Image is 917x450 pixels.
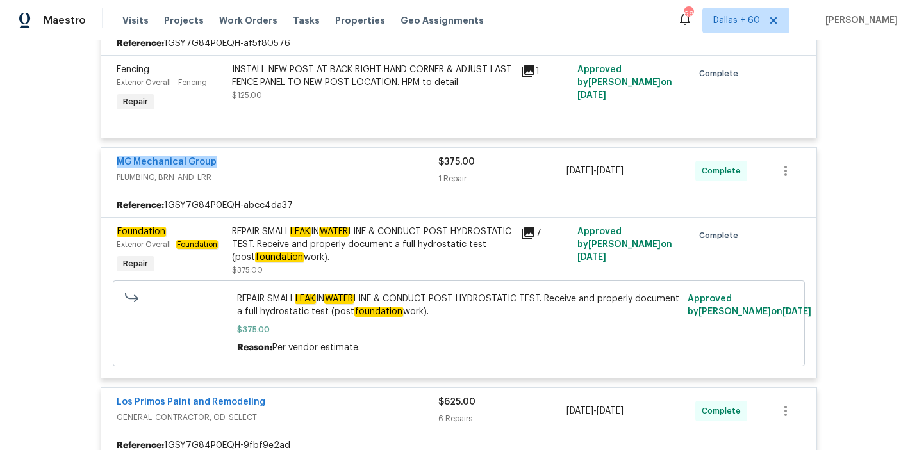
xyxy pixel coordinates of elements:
[295,294,316,304] em: LEAK
[699,67,743,80] span: Complete
[324,294,354,304] em: WATER
[335,14,385,27] span: Properties
[566,165,624,177] span: -
[702,165,746,177] span: Complete
[117,411,438,424] span: GENERAL_CONTRACTOR, OD_SELECT
[219,14,277,27] span: Work Orders
[117,79,207,86] span: Exterior Overall - Fencing
[438,398,475,406] span: $625.00
[117,65,149,74] span: Fencing
[118,257,153,270] span: Repair
[255,252,304,262] em: foundation
[232,92,262,99] span: $125.00
[237,293,680,318] span: REPAIR SMALL IN LINE & CONDUCT POST HYDROSTATIC TEST. Receive and properly document a full hydros...
[699,229,743,242] span: Complete
[101,194,816,217] div: 1GSY7G84P0EQH-abcc4da37
[520,225,570,241] div: 7
[597,166,624,175] span: [DATE]
[164,14,204,27] span: Projects
[684,8,693,20] div: 685
[117,398,265,406] a: Los Primos Paint and Remodeling
[820,14,898,27] span: [PERSON_NAME]
[702,405,746,417] span: Complete
[577,227,672,262] span: Approved by [PERSON_NAME] on
[520,63,570,79] div: 1
[232,266,263,274] span: $375.00
[577,65,672,100] span: Approved by [PERSON_NAME] on
[232,63,513,89] div: INSTALL NEW POST AT BACK RIGHT HAND CORNER & ADJUST LAST FENCE PANEL TO NEW POST LOCATION. HPM to...
[688,294,811,316] span: Approved by [PERSON_NAME] on
[117,171,438,184] span: PLUMBING, BRN_AND_LRR
[118,95,153,108] span: Repair
[117,157,217,166] a: MG Mechanical Group
[176,240,218,249] em: Foundation
[117,37,164,50] b: Reference:
[122,14,149,27] span: Visits
[117,199,164,212] b: Reference:
[319,227,349,237] em: WATER
[438,157,475,166] span: $375.00
[597,406,624,415] span: [DATE]
[566,405,624,417] span: -
[354,307,403,317] em: foundation
[566,406,593,415] span: [DATE]
[44,14,86,27] span: Maestro
[290,227,311,237] em: LEAK
[401,14,484,27] span: Geo Assignments
[101,32,816,55] div: 1GSY7G84P0EQH-af5f80576
[293,16,320,25] span: Tasks
[713,14,760,27] span: Dallas + 60
[272,343,360,352] span: Per vendor estimate.
[117,227,166,237] em: Foundation
[237,323,680,336] span: $375.00
[232,225,513,264] div: REPAIR SMALL IN LINE & CONDUCT POST HYDROSTATIC TEST. Receive and properly document a full hydros...
[577,253,606,262] span: [DATE]
[566,166,593,175] span: [DATE]
[438,412,567,425] div: 6 Repairs
[117,241,218,248] span: Exterior Overall -
[782,307,811,316] span: [DATE]
[438,172,567,185] div: 1 Repair
[237,343,272,352] span: Reason:
[577,91,606,100] span: [DATE]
